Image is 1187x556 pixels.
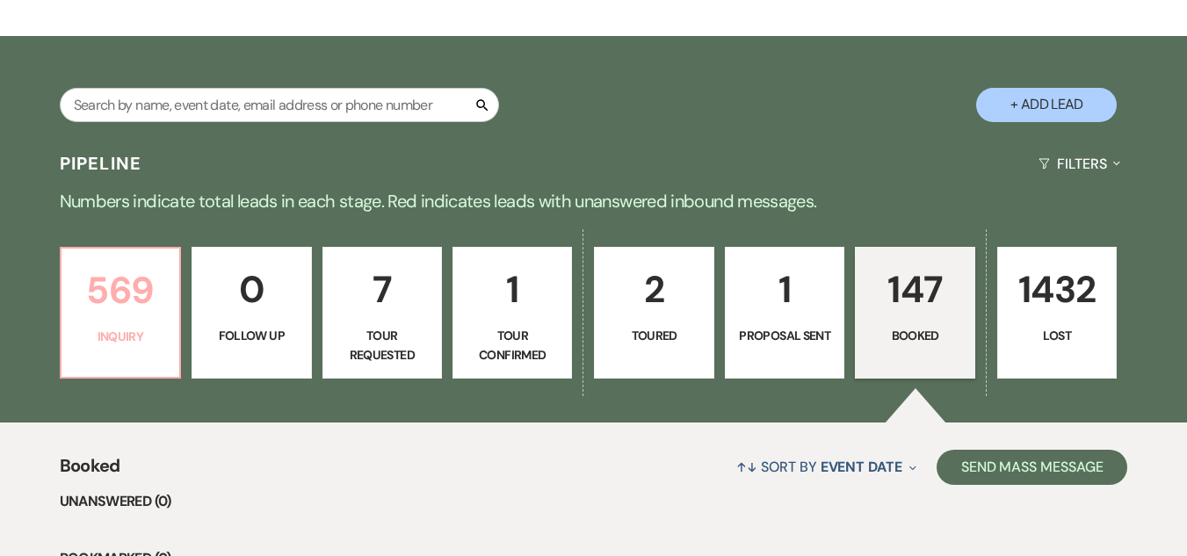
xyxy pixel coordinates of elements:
a: 0Follow Up [192,247,311,379]
a: 2Toured [594,247,713,379]
a: 7Tour Requested [322,247,442,379]
li: Unanswered (0) [60,490,1128,513]
p: 1432 [1009,260,1105,319]
p: Tour Confirmed [464,326,561,365]
span: Booked [60,452,120,490]
a: 1432Lost [997,247,1117,379]
p: 569 [72,261,169,320]
p: 7 [334,260,431,319]
h3: Pipeline [60,151,142,176]
a: 147Booked [855,247,974,379]
p: Booked [866,326,963,345]
p: Proposal Sent [736,326,833,345]
p: 1 [736,260,833,319]
a: 569Inquiry [60,247,181,379]
p: 147 [866,260,963,319]
p: 2 [605,260,702,319]
span: Event Date [821,458,902,476]
p: Lost [1009,326,1105,345]
button: Filters [1031,141,1127,187]
button: Sort By Event Date [729,444,923,490]
p: Inquiry [72,327,169,346]
p: Toured [605,326,702,345]
span: ↑↓ [736,458,757,476]
a: 1Proposal Sent [725,247,844,379]
p: Follow Up [203,326,300,345]
input: Search by name, event date, email address or phone number [60,88,499,122]
p: Tour Requested [334,326,431,365]
p: 0 [203,260,300,319]
button: + Add Lead [976,88,1117,122]
a: 1Tour Confirmed [452,247,572,379]
button: Send Mass Message [937,450,1128,485]
p: 1 [464,260,561,319]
